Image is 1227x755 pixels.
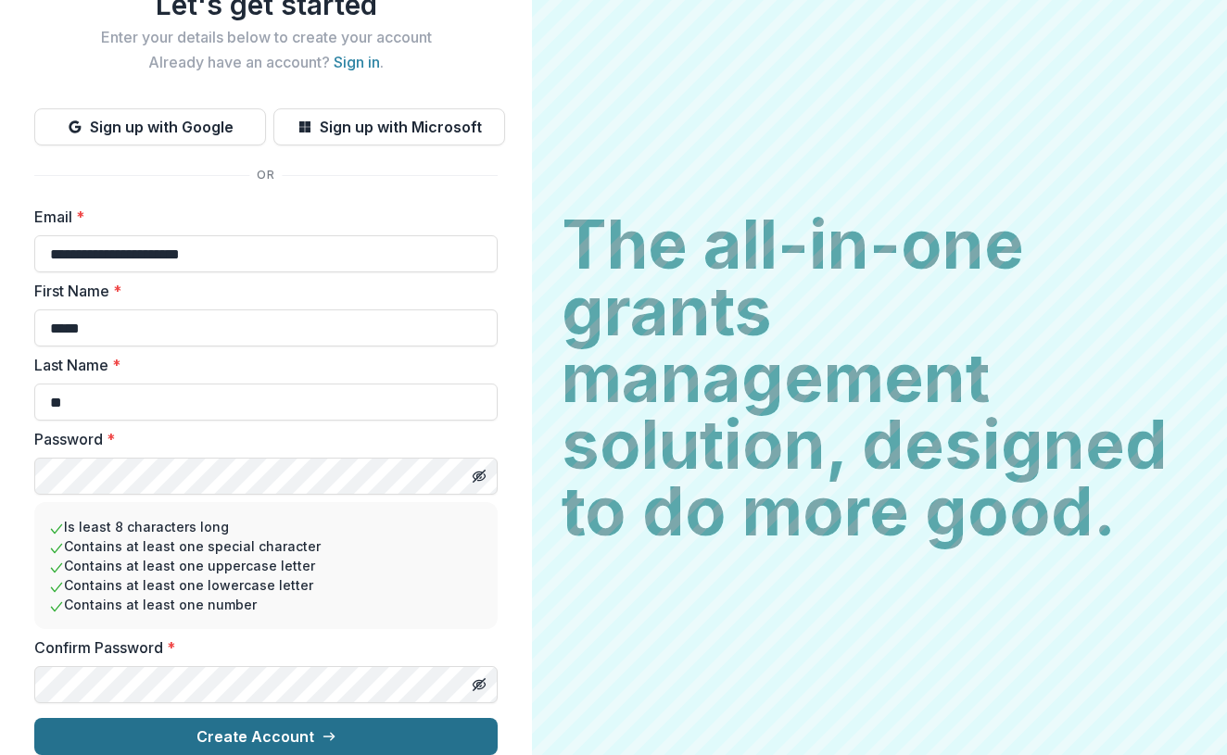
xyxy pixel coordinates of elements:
button: Toggle password visibility [464,670,494,699]
button: Sign up with Google [34,108,266,145]
button: Sign up with Microsoft [273,108,505,145]
li: Contains at least one lowercase letter [49,575,483,595]
button: Create Account [34,718,498,755]
li: Contains at least one special character [49,536,483,556]
button: Toggle password visibility [464,461,494,491]
a: Sign in [334,53,380,71]
label: Password [34,428,487,450]
label: First Name [34,280,487,302]
h2: Enter your details below to create your account [34,29,498,46]
h2: Already have an account? . [34,54,498,71]
li: Contains at least one number [49,595,483,614]
li: Contains at least one uppercase letter [49,556,483,575]
label: Last Name [34,354,487,376]
li: Is least 8 characters long [49,517,483,536]
label: Email [34,206,487,228]
label: Confirm Password [34,636,487,659]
